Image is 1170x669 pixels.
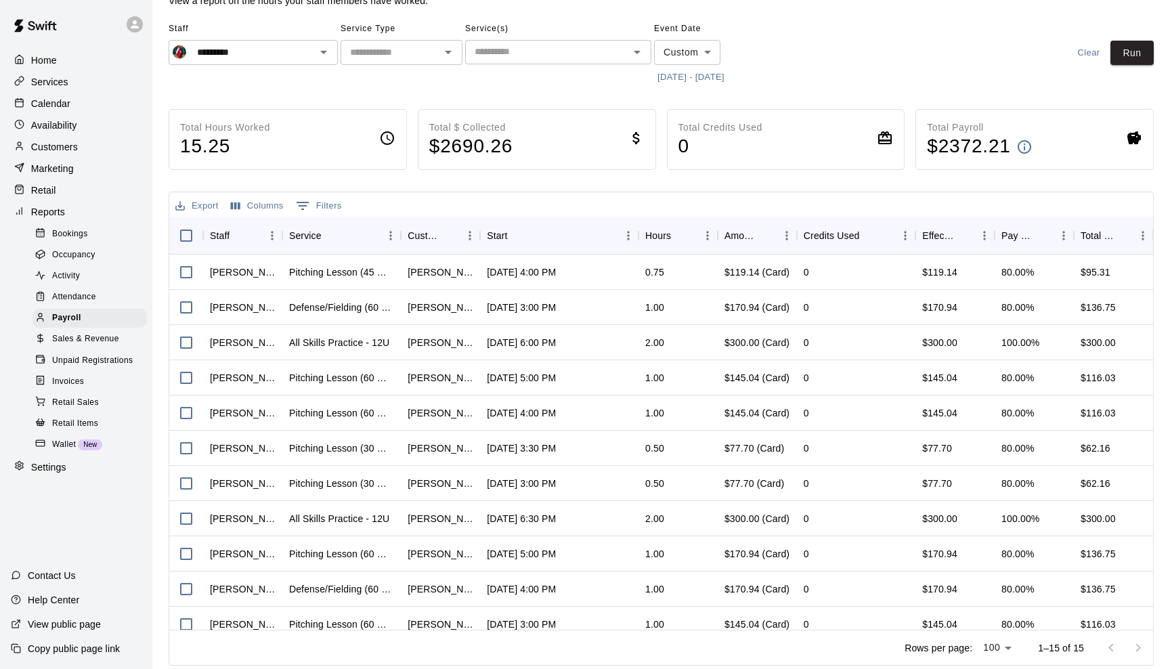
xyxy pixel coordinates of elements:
div: Pitching Lesson (30 min)- Kyle Bunn [289,477,394,490]
a: Services [11,72,142,92]
div: Kyle Bunn [210,336,276,349]
h4: 0 [678,135,762,158]
div: 0 [804,265,809,279]
div: Reports [11,202,142,222]
div: $145.04 [915,360,995,395]
div: Sep 12, 2025 at 3:00 PM [487,301,556,314]
div: Sep 11, 2025 at 3:30 PM [487,441,556,455]
span: New [78,441,102,448]
p: Services [31,75,68,89]
div: $170.94 [915,290,995,325]
div: 0 [804,371,809,385]
div: 0 [804,512,809,525]
div: All Skills Practice - 12U [289,336,389,349]
div: Kyle Bunn [210,301,276,314]
a: Settings [11,457,142,477]
button: Menu [1054,225,1074,246]
div: Retail Sales [32,393,147,412]
div: $77.70 [915,466,995,501]
div: $170.94 (Card) [724,301,789,314]
button: Open [314,43,333,62]
div: Amount Paid [724,217,758,255]
div: Credits Used [797,217,915,255]
button: Export [172,196,222,217]
a: Home [11,50,142,70]
button: Sort [322,226,341,245]
div: 0 [804,336,809,349]
div: Hours [645,217,671,255]
span: Service Type [341,18,462,40]
div: Retail [11,180,142,200]
div: $95.31 [1081,265,1110,279]
p: Help Center [28,593,79,607]
h4: 15.25 [180,135,270,158]
div: Marketing [11,158,142,179]
div: 80.00% [1001,477,1034,490]
div: $77.70 [915,431,995,466]
div: 0 [804,301,809,314]
div: $116.03 [1081,371,1116,385]
div: Hours [638,217,718,255]
div: Invoices [32,372,147,391]
div: Sep 11, 2025 at 6:00 PM [487,336,556,349]
p: 1–15 of 15 [1038,641,1084,655]
a: Bookings [32,223,152,244]
a: Sales & Revenue [32,329,152,350]
div: Staff [203,217,282,255]
button: Menu [381,225,401,246]
div: Kyle Bunn [210,406,276,420]
button: Menu [1133,225,1153,246]
div: Kyle Bunn [210,618,276,631]
div: 80.00% [1001,618,1034,631]
div: 0 [804,477,809,490]
a: Availability [11,115,142,135]
div: 100.00% [1001,512,1039,525]
div: Payroll [32,309,147,328]
div: 0.50 [645,441,664,455]
div: 1.00 [645,582,664,596]
a: Customers [11,137,142,157]
div: $145.04 [915,395,995,431]
button: Sort [758,226,777,245]
div: Sep 11, 2025 at 3:00 PM [487,477,556,490]
div: Elizabeth Pitcher [408,477,473,490]
div: $77.70 (Card) [724,441,784,455]
p: Total Credits Used [678,121,762,135]
div: Customer [401,217,480,255]
div: $119.14 [915,255,995,290]
div: Sales & Revenue [32,330,147,349]
div: Jeremy Hardwick [408,406,473,420]
div: $300.00 [915,325,995,360]
div: Kyle Bunn [210,477,276,490]
div: 0.50 [645,477,664,490]
div: $170.94 [915,536,995,571]
div: Kyle Bunn [210,265,276,279]
div: Kyle Bunn [210,512,276,525]
div: 80.00% [1001,582,1034,596]
a: Payroll [32,308,152,329]
span: Retail Items [52,417,98,431]
div: 1.00 [645,547,664,561]
a: Occupancy [32,244,152,265]
button: Sort [508,226,527,245]
div: Pitching Lesson (60 min)- Kyle Bunn [289,547,394,561]
div: Sep 9, 2025 at 4:00 PM [487,582,556,596]
button: Menu [262,225,282,246]
div: 1.00 [645,301,664,314]
div: 0.75 [645,265,664,279]
button: Show filters [292,195,345,217]
div: All Skills Practice - 12U [289,512,389,525]
div: $136.75 [1081,301,1116,314]
div: 80.00% [1001,371,1034,385]
div: Pay Rate [995,217,1074,255]
div: Pitching Lesson (60 min)- Kyle Bunn [289,618,394,631]
div: Start [480,217,638,255]
div: Total Pay [1081,217,1114,255]
div: Sep 11, 2025 at 4:00 PM [487,406,556,420]
div: Brad Cromartie [408,547,473,561]
div: 1.00 [645,406,664,420]
a: WalletNew [32,434,152,455]
div: Service [289,217,322,255]
a: Attendance [32,287,152,308]
p: Home [31,53,57,67]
